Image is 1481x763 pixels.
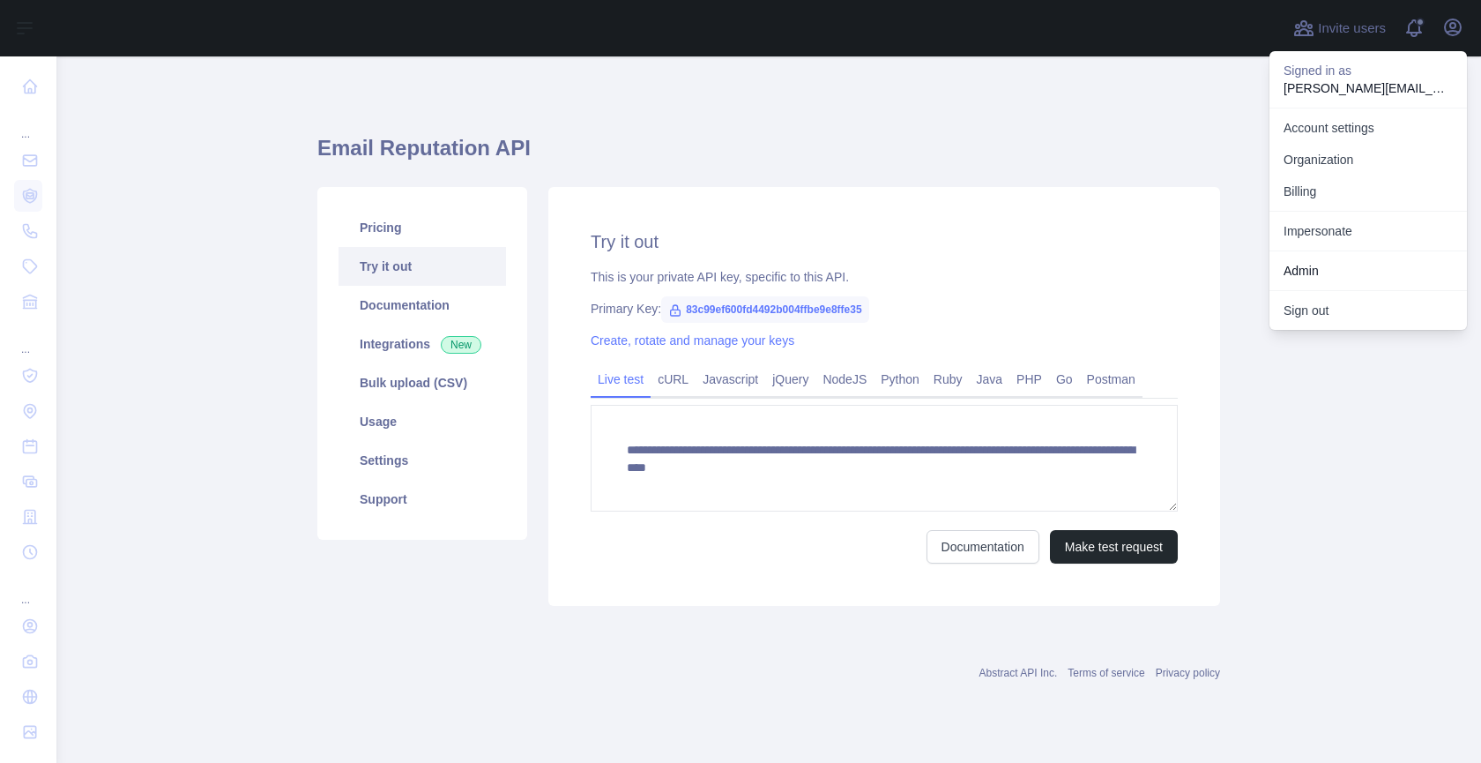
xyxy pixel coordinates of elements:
[1290,14,1389,42] button: Invite users
[339,286,506,325] a: Documentation
[1269,144,1467,176] a: Organization
[339,402,506,441] a: Usage
[339,325,506,363] a: Integrations New
[651,365,696,393] a: cURL
[1269,215,1467,247] a: Impersonate
[1284,79,1453,97] p: [PERSON_NAME][EMAIL_ADDRESS][PERSON_NAME][DOMAIN_NAME]
[317,134,1220,176] h1: Email Reputation API
[1049,365,1080,393] a: Go
[1050,530,1178,564] button: Make test request
[696,365,765,393] a: Javascript
[441,336,481,354] span: New
[339,247,506,286] a: Try it out
[970,365,1010,393] a: Java
[591,365,651,393] a: Live test
[1318,19,1386,39] span: Invite users
[14,106,42,141] div: ...
[339,480,506,519] a: Support
[765,365,815,393] a: jQuery
[1269,112,1467,144] a: Account settings
[1009,365,1049,393] a: PHP
[927,365,970,393] a: Ruby
[14,572,42,607] div: ...
[1269,176,1467,207] button: Billing
[1156,667,1220,679] a: Privacy policy
[661,296,868,323] span: 83c99ef600fd4492b004ffbe9e8ffe35
[339,441,506,480] a: Settings
[591,229,1178,254] h2: Try it out
[927,530,1039,564] a: Documentation
[1269,255,1467,287] a: Admin
[1284,62,1453,79] p: Signed in as
[591,268,1178,286] div: This is your private API key, specific to this API.
[14,321,42,356] div: ...
[874,365,927,393] a: Python
[591,333,794,348] a: Create, rotate and manage your keys
[1269,295,1467,326] button: Sign out
[339,363,506,402] a: Bulk upload (CSV)
[815,365,874,393] a: NodeJS
[591,300,1178,318] div: Primary Key:
[1068,667,1144,679] a: Terms of service
[1080,365,1142,393] a: Postman
[979,667,1058,679] a: Abstract API Inc.
[339,208,506,247] a: Pricing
